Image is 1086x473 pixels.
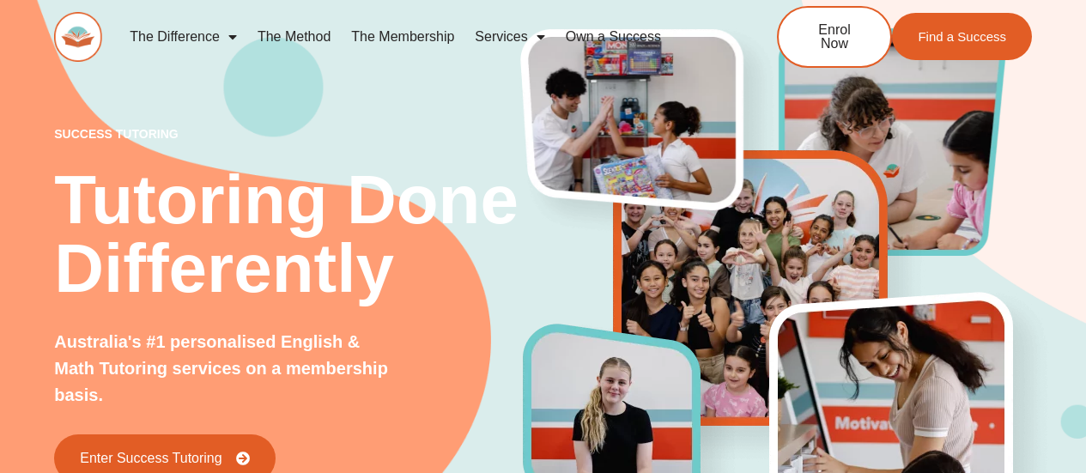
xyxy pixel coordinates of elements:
h2: Tutoring Done Differently [54,166,523,303]
span: Find a Success [918,30,1006,43]
span: Enter Success Tutoring [80,452,221,465]
a: Find a Success [892,13,1032,60]
a: The Membership [341,17,464,57]
a: The Difference [119,17,247,57]
a: Own a Success [555,17,671,57]
p: success tutoring [54,128,523,140]
p: Australia's #1 personalised English & Math Tutoring services on a membership basis. [54,329,397,409]
nav: Menu [119,17,720,57]
a: Services [464,17,555,57]
a: The Method [247,17,341,57]
span: Enrol Now [804,23,865,51]
a: Enrol Now [777,6,892,68]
